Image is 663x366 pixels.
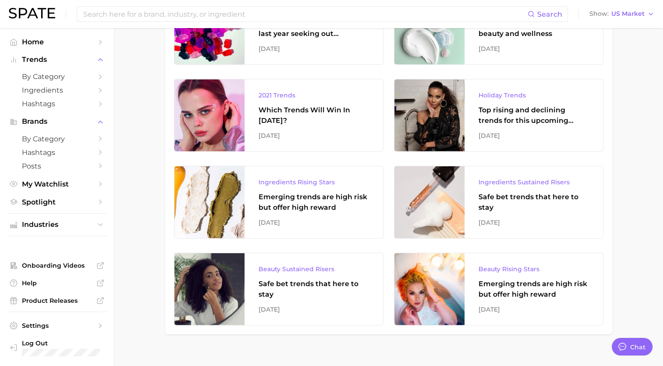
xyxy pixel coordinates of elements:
[22,86,92,94] span: Ingredients
[537,10,562,18] span: Search
[479,279,589,300] div: Emerging trends are high risk but offer high reward
[7,146,107,159] a: Hashtags
[22,162,92,170] span: Posts
[479,264,589,274] div: Beauty Rising Stars
[7,35,107,49] a: Home
[22,279,92,287] span: Help
[479,43,589,54] div: [DATE]
[22,339,100,347] span: Log Out
[7,132,107,146] a: by Category
[22,297,92,305] span: Product Releases
[479,18,589,39] div: Top trending ingredients in beauty and wellness
[7,97,107,111] a: Hashtags
[589,11,609,16] span: Show
[7,218,107,231] button: Industries
[174,166,383,239] a: Ingredients Rising StarsEmerging trends are high risk but offer high reward[DATE]
[22,100,92,108] span: Hashtags
[7,53,107,66] button: Trends
[7,115,107,128] button: Brands
[174,79,383,152] a: 2021 TrendsWhich Trends Will Win In [DATE]?[DATE]
[259,90,369,100] div: 2021 Trends
[22,148,92,157] span: Hashtags
[394,79,603,152] a: Holiday TrendsTop rising and declining trends for this upcoming holiday season[DATE]
[259,18,369,39] div: [DEMOGRAPHIC_DATA] spent last year seeking out supplements
[259,264,369,274] div: Beauty Sustained Risers
[22,198,92,206] span: Spotlight
[259,192,369,213] div: Emerging trends are high risk but offer high reward
[587,8,656,20] button: ShowUS Market
[479,304,589,315] div: [DATE]
[22,38,92,46] span: Home
[394,166,603,239] a: Ingredients Sustained RisersSafe bet trends that here to stay[DATE]
[22,72,92,81] span: by Category
[479,105,589,126] div: Top rising and declining trends for this upcoming holiday season
[7,259,107,272] a: Onboarding Videos
[7,195,107,209] a: Spotlight
[7,294,107,307] a: Product Releases
[259,105,369,126] div: Which Trends Will Win In [DATE]?
[22,262,92,269] span: Onboarding Videos
[259,304,369,315] div: [DATE]
[22,118,92,126] span: Brands
[22,322,92,330] span: Settings
[7,276,107,290] a: Help
[7,337,107,359] a: Log out. Currently logged in with e-mail pquiroz@maryruths.com.
[479,90,589,100] div: Holiday Trends
[9,8,55,18] img: SPATE
[7,83,107,97] a: Ingredients
[611,11,645,16] span: US Market
[22,135,92,143] span: by Category
[479,192,589,213] div: Safe bet trends that here to stay
[394,253,603,326] a: Beauty Rising StarsEmerging trends are high risk but offer high reward[DATE]
[259,217,369,228] div: [DATE]
[22,56,92,64] span: Trends
[7,70,107,83] a: by Category
[479,130,589,141] div: [DATE]
[259,177,369,187] div: Ingredients Rising Stars
[7,177,107,191] a: My Watchlist
[82,7,528,22] input: Search here for a brand, industry, or ingredient
[479,217,589,228] div: [DATE]
[22,180,92,188] span: My Watchlist
[259,279,369,300] div: Safe bet trends that here to stay
[259,130,369,141] div: [DATE]
[174,253,383,326] a: Beauty Sustained RisersSafe bet trends that here to stay[DATE]
[7,159,107,173] a: Posts
[7,319,107,332] a: Settings
[22,221,92,229] span: Industries
[259,43,369,54] div: [DATE]
[479,177,589,187] div: Ingredients Sustained Risers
